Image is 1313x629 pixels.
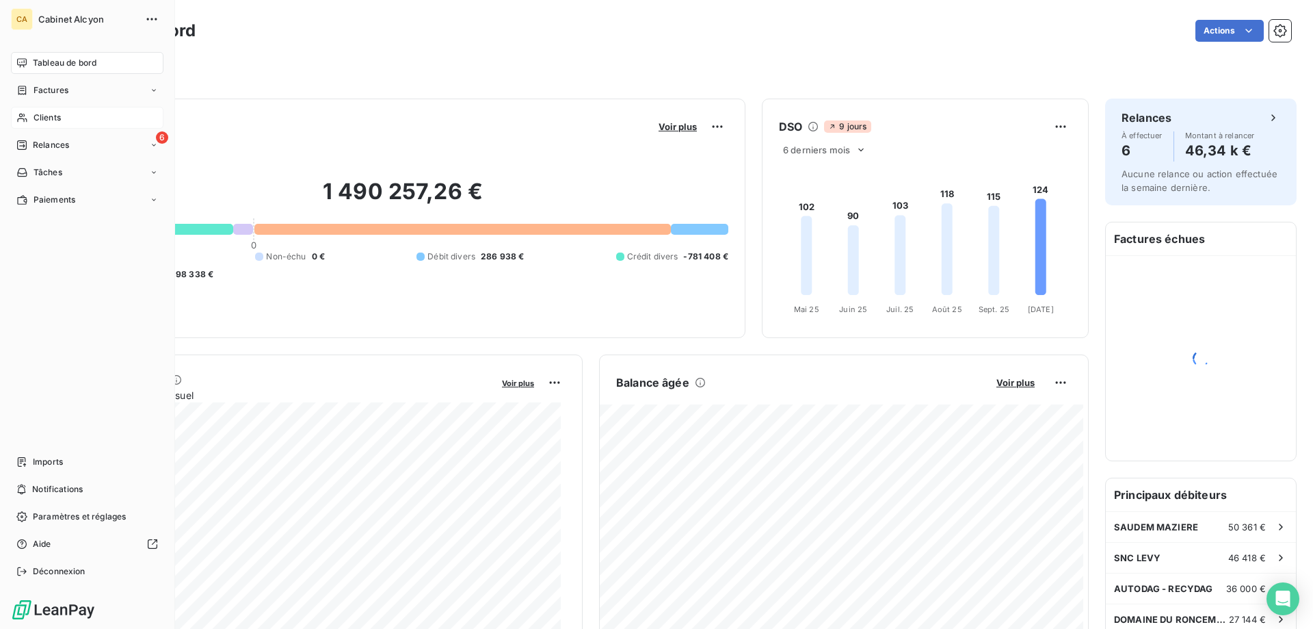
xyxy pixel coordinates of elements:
[11,8,33,30] div: CA
[427,251,475,263] span: Débit divers
[77,178,728,219] h2: 1 490 257,26 €
[34,194,75,206] span: Paiements
[32,483,83,496] span: Notifications
[11,599,96,621] img: Logo LeanPay
[34,84,68,97] span: Factures
[1195,20,1264,42] button: Actions
[33,139,69,151] span: Relances
[1185,140,1255,162] h4: 46,34 k €
[1122,131,1163,140] span: À effectuer
[33,456,63,468] span: Imports
[886,305,914,314] tspan: Juil. 25
[312,251,325,263] span: 0 €
[839,305,867,314] tspan: Juin 25
[33,511,126,523] span: Paramètres et réglages
[1106,478,1296,511] h6: Principaux débiteurs
[266,251,306,263] span: Non-échu
[824,120,871,133] span: 9 jours
[481,251,524,263] span: 286 938 €
[1122,168,1277,193] span: Aucune relance ou action effectuée la semaine dernière.
[251,240,256,251] span: 0
[38,14,137,25] span: Cabinet Alcyon
[1266,582,1299,615] div: Open Intercom Messenger
[654,120,701,133] button: Voir plus
[1229,614,1266,625] span: 27 144 €
[1114,583,1213,594] span: AUTODAG - RECYDAG
[1122,110,1171,126] h6: Relances
[996,377,1035,388] span: Voir plus
[992,376,1039,389] button: Voir plus
[34,112,61,124] span: Clients
[1122,140,1163,162] h4: 6
[1185,131,1255,140] span: Montant à relancer
[1106,222,1296,255] h6: Factures échues
[794,305,819,314] tspan: Mai 25
[1228,522,1266,532] span: 50 361 €
[1228,552,1266,563] span: 46 418 €
[1114,522,1198,532] span: SAUDEM MAZIERE
[1226,583,1266,594] span: 36 000 €
[77,388,492,402] span: Chiffre d'affaires mensuel
[779,118,802,135] h6: DSO
[659,121,697,132] span: Voir plus
[1114,614,1229,625] span: DOMAINE DU RONCEMAY
[1028,305,1054,314] tspan: [DATE]
[616,374,689,391] h6: Balance âgée
[172,268,213,281] span: -98 338 €
[1114,552,1161,563] span: SNC LEVY
[783,144,850,155] span: 6 derniers mois
[11,533,163,555] a: Aide
[932,305,962,314] tspan: Août 25
[34,166,62,179] span: Tâches
[33,565,85,578] span: Déconnexion
[683,251,728,263] span: -781 408 €
[979,305,1009,314] tspan: Sept. 25
[156,131,168,144] span: 6
[627,251,678,263] span: Crédit divers
[33,538,51,550] span: Aide
[498,376,538,389] button: Voir plus
[33,57,96,69] span: Tableau de bord
[502,378,534,388] span: Voir plus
